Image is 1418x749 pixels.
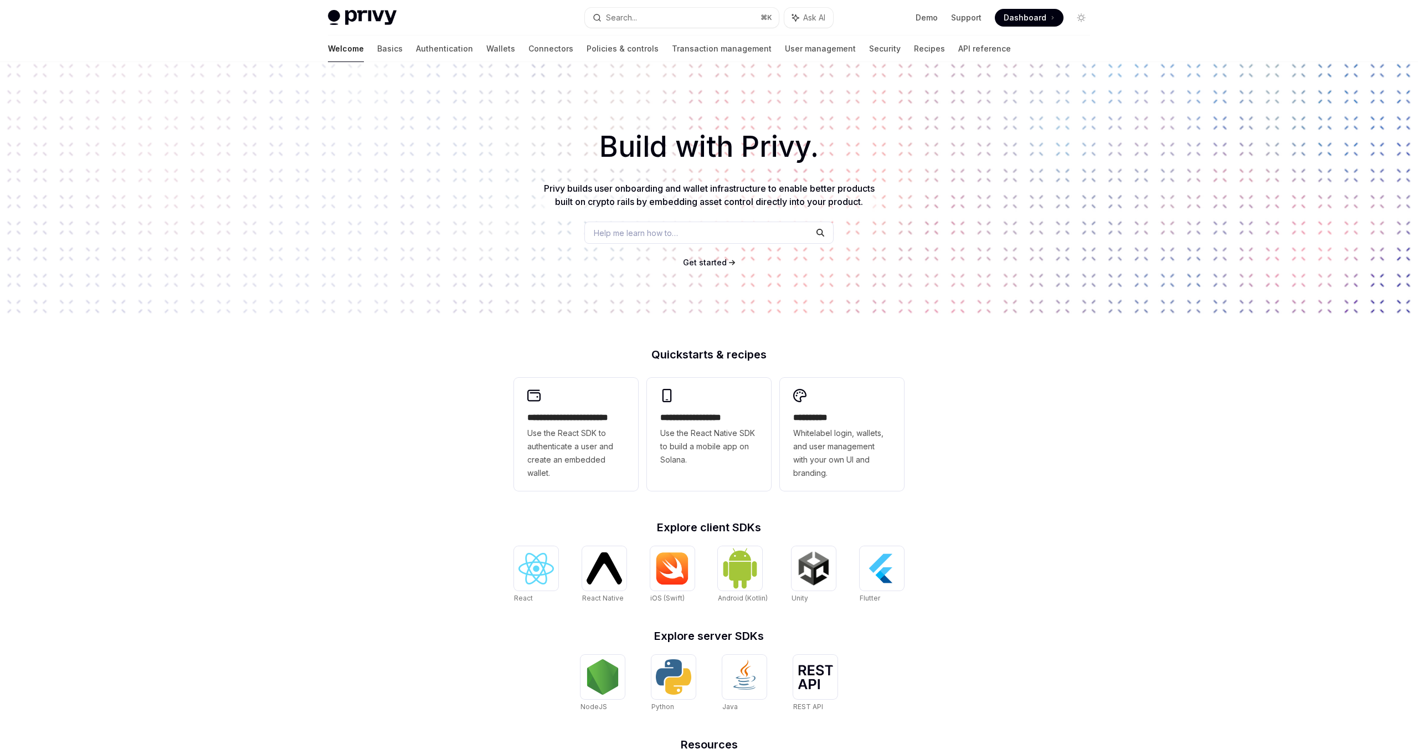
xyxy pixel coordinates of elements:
[527,427,625,480] span: Use the React SDK to authenticate a user and create an embedded wallet.
[722,547,758,589] img: Android (Kotlin)
[718,594,768,602] span: Android (Kotlin)
[514,349,904,360] h2: Quickstarts & recipes
[486,35,515,62] a: Wallets
[784,8,833,28] button: Ask AI
[582,594,624,602] span: React Native
[647,378,771,491] a: **** **** **** ***Use the React Native SDK to build a mobile app on Solana.
[683,257,727,268] a: Get started
[585,8,779,28] button: Search...⌘K
[792,594,808,602] span: Unity
[793,427,891,480] span: Whitelabel login, wallets, and user management with your own UI and branding.
[650,594,685,602] span: iOS (Swift)
[793,702,823,711] span: REST API
[869,35,901,62] a: Security
[803,12,825,23] span: Ask AI
[606,11,637,24] div: Search...
[514,546,558,604] a: ReactReact
[785,35,856,62] a: User management
[864,551,900,586] img: Flutter
[796,551,831,586] img: Unity
[995,9,1063,27] a: Dashboard
[582,546,626,604] a: React NativeReact Native
[672,35,772,62] a: Transaction management
[656,659,691,695] img: Python
[660,427,758,466] span: Use the React Native SDK to build a mobile app on Solana.
[580,655,625,712] a: NodeJSNodeJS
[718,546,768,604] a: Android (Kotlin)Android (Kotlin)
[587,35,659,62] a: Policies & controls
[683,258,727,267] span: Get started
[514,630,904,642] h2: Explore server SDKs
[860,594,880,602] span: Flutter
[587,552,622,584] img: React Native
[544,183,875,207] span: Privy builds user onboarding and wallet infrastructure to enable better products built on crypto ...
[793,655,838,712] a: REST APIREST API
[958,35,1011,62] a: API reference
[328,10,397,25] img: light logo
[651,655,696,712] a: PythonPython
[585,659,620,695] img: NodeJS
[860,546,904,604] a: FlutterFlutter
[916,12,938,23] a: Demo
[914,35,945,62] a: Recipes
[1004,12,1046,23] span: Dashboard
[727,659,762,695] img: Java
[18,125,1400,168] h1: Build with Privy.
[951,12,982,23] a: Support
[780,378,904,491] a: **** *****Whitelabel login, wallets, and user management with your own UI and branding.
[377,35,403,62] a: Basics
[722,702,738,711] span: Java
[514,594,533,602] span: React
[416,35,473,62] a: Authentication
[651,702,674,711] span: Python
[528,35,573,62] a: Connectors
[650,546,695,604] a: iOS (Swift)iOS (Swift)
[1072,9,1090,27] button: Toggle dark mode
[514,522,904,533] h2: Explore client SDKs
[798,665,833,689] img: REST API
[722,655,767,712] a: JavaJava
[594,227,678,239] span: Help me learn how to…
[761,13,772,22] span: ⌘ K
[792,546,836,604] a: UnityUnity
[328,35,364,62] a: Welcome
[655,552,690,585] img: iOS (Swift)
[580,702,607,711] span: NodeJS
[518,553,554,584] img: React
